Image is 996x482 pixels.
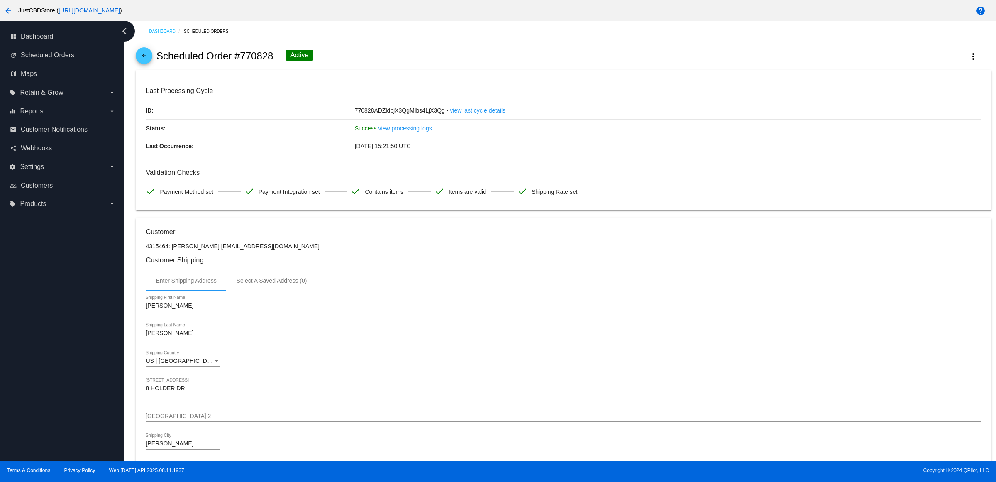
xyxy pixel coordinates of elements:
[505,467,989,473] span: Copyright © 2024 QPilot, LLC
[365,183,403,201] span: Contains items
[355,107,449,114] span: 770828ADZldbjX3QgMIbs4LjX3Qg -
[109,201,115,207] i: arrow_drop_down
[146,413,981,420] input: Shipping Street 2
[10,179,115,192] a: people_outline Customers
[109,164,115,170] i: arrow_drop_down
[9,89,16,96] i: local_offer
[146,330,220,337] input: Shipping Last Name
[10,126,17,133] i: email
[10,142,115,155] a: share Webhooks
[355,143,411,149] span: [DATE] 15:21:50 UTC
[109,108,115,115] i: arrow_drop_down
[146,357,219,364] span: US | [GEOGRAPHIC_DATA]
[3,6,13,16] mat-icon: arrow_back
[146,120,354,137] p: Status:
[184,25,236,38] a: Scheduled Orders
[9,108,16,115] i: equalizer
[109,89,115,96] i: arrow_drop_down
[149,25,184,38] a: Dashboard
[10,67,115,81] a: map Maps
[18,7,122,14] span: JustCBDStore ( )
[20,163,44,171] span: Settings
[976,6,986,16] mat-icon: help
[146,358,220,365] mat-select: Shipping Country
[156,277,216,284] div: Enter Shipping Address
[20,89,63,96] span: Retain & Grow
[146,169,981,176] h3: Validation Checks
[532,183,578,201] span: Shipping Rate set
[146,385,981,392] input: Shipping Street 1
[146,256,981,264] h3: Customer Shipping
[435,186,444,196] mat-icon: check
[21,182,53,189] span: Customers
[20,108,43,115] span: Reports
[139,53,149,63] mat-icon: arrow_back
[259,183,320,201] span: Payment Integration set
[10,71,17,77] i: map
[355,125,377,132] span: Success
[378,120,432,137] a: view processing logs
[146,102,354,119] p: ID:
[10,145,17,152] i: share
[21,70,37,78] span: Maps
[160,183,213,201] span: Payment Method set
[7,467,50,473] a: Terms & Conditions
[237,277,307,284] div: Select A Saved Address (0)
[351,186,361,196] mat-icon: check
[10,52,17,59] i: update
[146,243,981,250] p: 4315464: [PERSON_NAME] [EMAIL_ADDRESS][DOMAIN_NAME]
[146,87,981,95] h3: Last Processing Cycle
[449,183,486,201] span: Items are valid
[146,186,156,196] mat-icon: check
[10,49,115,62] a: update Scheduled Orders
[59,7,120,14] a: [URL][DOMAIN_NAME]
[10,182,17,189] i: people_outline
[21,33,53,40] span: Dashboard
[21,51,74,59] span: Scheduled Orders
[9,164,16,170] i: settings
[21,126,88,133] span: Customer Notifications
[450,102,505,119] a: view last cycle details
[9,201,16,207] i: local_offer
[518,186,527,196] mat-icon: check
[286,50,314,61] div: Active
[10,33,17,40] i: dashboard
[118,24,131,38] i: chevron_left
[146,137,354,155] p: Last Occurrence:
[146,303,220,309] input: Shipping First Name
[156,50,273,62] h2: Scheduled Order #770828
[21,144,52,152] span: Webhooks
[10,123,115,136] a: email Customer Notifications
[244,186,254,196] mat-icon: check
[10,30,115,43] a: dashboard Dashboard
[109,467,184,473] a: Web:[DATE] API:2025.08.11.1937
[64,467,95,473] a: Privacy Policy
[146,228,981,236] h3: Customer
[968,51,978,61] mat-icon: more_vert
[146,440,220,447] input: Shipping City
[20,200,46,208] span: Products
